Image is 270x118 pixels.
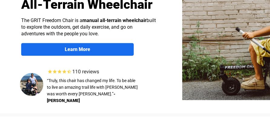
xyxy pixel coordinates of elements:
span: “Truly, this chair has changed my life. To be able to live an amazing trail life with [PERSON_NAM... [47,78,138,96]
strong: manual all-terrain wheelchair [82,18,147,23]
span: The GRIT Freedom Chair is a built to explore the outdoors, get daily exercise, and go on adventur... [21,18,156,37]
strong: Learn More [65,46,90,52]
a: Learn More [21,43,134,56]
